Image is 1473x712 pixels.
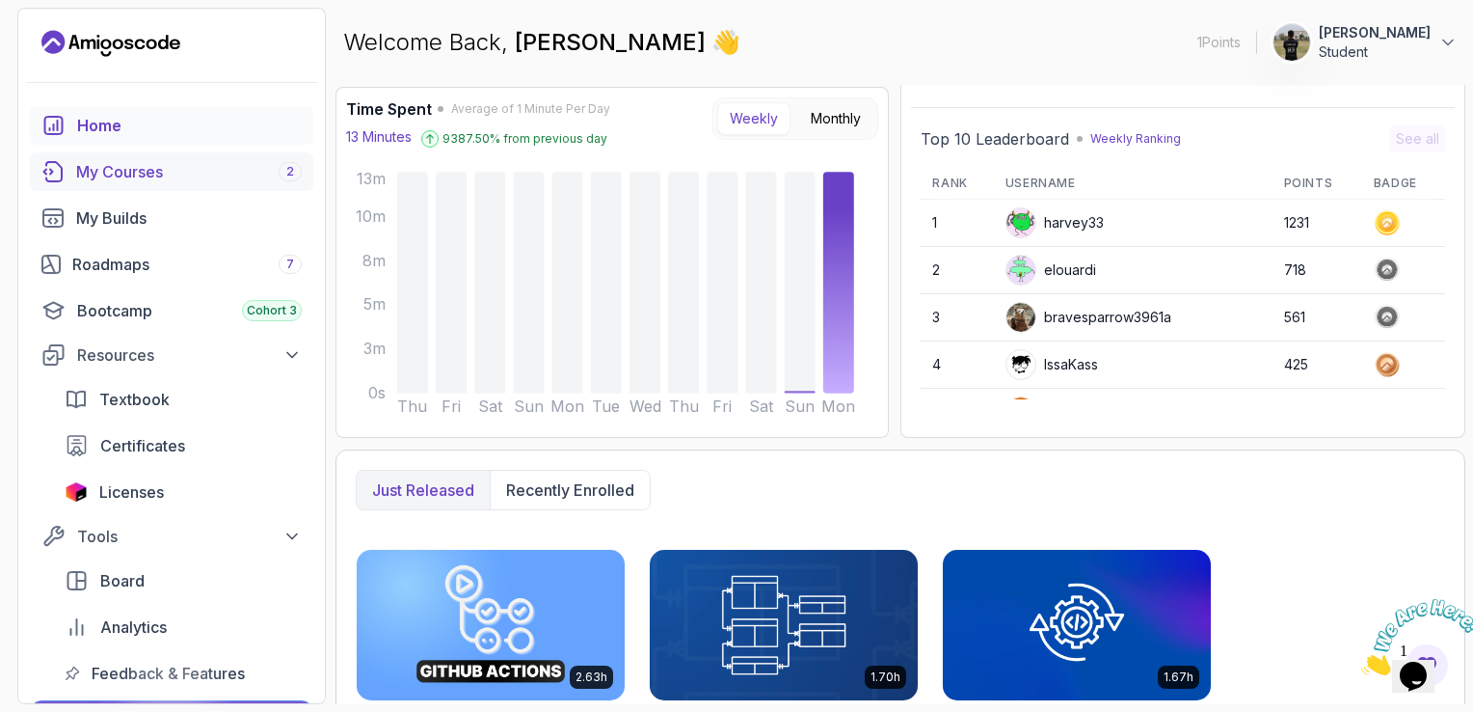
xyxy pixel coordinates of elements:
[398,397,428,416] tspan: Thu
[286,164,294,179] span: 2
[1272,294,1362,342] td: 561
[1197,33,1241,52] p: 1 Points
[363,296,386,315] tspan: 5m
[53,654,313,693] a: feedback
[1272,342,1362,389] td: 425
[99,480,164,504] span: Licenses
[363,341,386,359] tspan: 3m
[356,207,386,226] tspan: 10m
[1353,591,1473,683] iframe: chat widget
[1362,168,1445,200] th: Badge
[515,28,711,56] span: [PERSON_NAME]
[593,397,621,416] tspan: Tue
[576,670,607,685] p: 2.63h
[77,525,302,548] div: Tools
[1005,302,1171,333] div: bravesparrow3961a
[669,397,699,416] tspan: Thu
[1006,256,1035,285] img: default monster avatar
[1272,389,1362,436] td: 384
[343,27,740,58] p: Welcome Back,
[921,127,1069,151] h2: Top 10 Leaderboard
[994,168,1272,200] th: Username
[357,471,490,509] button: Just released
[921,342,993,389] td: 4
[72,253,302,276] div: Roadmaps
[357,170,386,188] tspan: 13m
[943,550,1211,700] img: Java Integration Testing card
[53,608,313,646] a: analytics
[921,389,993,436] td: 5
[1273,24,1310,61] img: user profile image
[30,291,313,330] a: bootcamp
[1005,349,1098,380] div: IssaKass
[629,397,661,416] tspan: Wed
[921,294,993,342] td: 3
[30,106,313,145] a: home
[442,397,461,416] tspan: Fri
[1006,208,1035,237] img: default monster avatar
[346,97,432,121] h3: Time Spent
[100,616,167,639] span: Analytics
[1006,350,1035,379] img: user profile image
[53,561,313,600] a: board
[1319,23,1431,42] p: [PERSON_NAME]
[798,102,873,135] button: Monthly
[1005,397,1175,427] div: wildmongoosefb425
[921,200,993,247] td: 1
[1005,255,1096,286] div: elouardi
[77,343,302,367] div: Resources
[451,101,610,117] span: Average of 1 Minute Per Day
[749,397,774,416] tspan: Sat
[478,397,503,416] tspan: Sat
[30,152,313,191] a: courses
[30,245,313,284] a: roadmaps
[921,247,993,294] td: 2
[99,388,170,411] span: Textbook
[30,338,313,372] button: Resources
[286,257,294,272] span: 7
[77,114,302,137] div: Home
[1272,247,1362,294] td: 718
[870,670,900,685] p: 1.70h
[514,397,544,416] tspan: Sun
[76,206,302,230] div: My Builds
[1005,207,1104,238] div: harvey33
[1272,200,1362,247] td: 1231
[550,397,584,416] tspan: Mon
[1090,131,1181,147] p: Weekly Ranking
[1006,397,1035,426] img: user profile image
[41,28,180,59] a: Landing page
[717,102,790,135] button: Weekly
[53,473,313,511] a: licenses
[247,303,297,318] span: Cohort 3
[76,160,302,183] div: My Courses
[357,550,625,700] img: CI/CD with GitHub Actions card
[8,8,15,24] span: 1
[1164,670,1193,685] p: 1.67h
[65,482,88,502] img: jetbrains icon
[1390,125,1445,152] button: See all
[30,519,313,554] button: Tools
[346,127,412,147] p: 13 Minutes
[490,471,650,509] button: Recently enrolled
[362,252,386,270] tspan: 8m
[100,569,145,592] span: Board
[92,662,245,685] span: Feedback & Features
[53,426,313,465] a: certificates
[1272,23,1458,62] button: user profile image[PERSON_NAME]Student
[77,299,302,322] div: Bootcamp
[650,550,918,700] img: Database Design & Implementation card
[1272,168,1362,200] th: Points
[100,434,185,457] span: Certificates
[1006,303,1035,332] img: user profile image
[822,397,856,416] tspan: Mon
[30,199,313,237] a: builds
[53,380,313,419] a: textbook
[1319,42,1431,62] p: Student
[921,168,993,200] th: Rank
[8,8,127,84] img: Chat attention grabber
[372,479,474,502] p: Just released
[711,27,740,58] span: 👋
[786,397,816,416] tspan: Sun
